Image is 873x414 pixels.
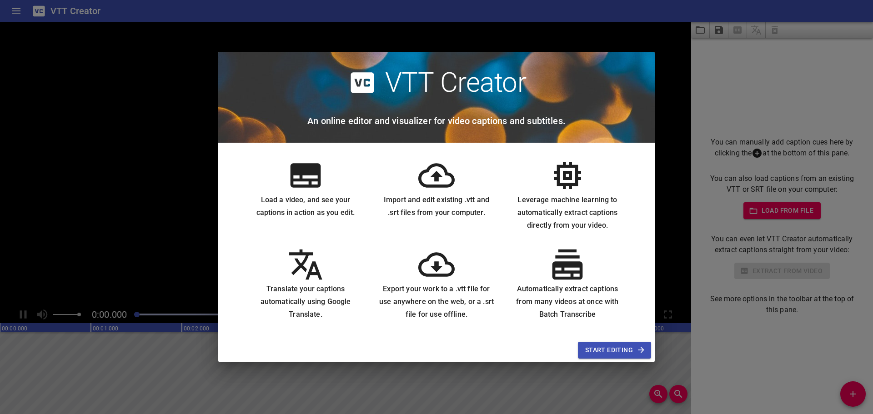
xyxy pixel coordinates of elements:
span: Start Editing [585,344,644,356]
h6: Export your work to a .vtt file for use anywhere on the web, or a .srt file for use offline. [378,283,495,321]
h6: Load a video, and see your captions in action as you edit. [247,194,364,219]
h6: Automatically extract captions from many videos at once with Batch Transcribe [509,283,626,321]
h6: Translate your captions automatically using Google Translate. [247,283,364,321]
button: Start Editing [578,342,651,359]
h2: VTT Creator [385,66,527,99]
h6: Leverage machine learning to automatically extract captions directly from your video. [509,194,626,232]
h6: Import and edit existing .vtt and .srt files from your computer. [378,194,495,219]
h6: An online editor and visualizer for video captions and subtitles. [307,114,566,128]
